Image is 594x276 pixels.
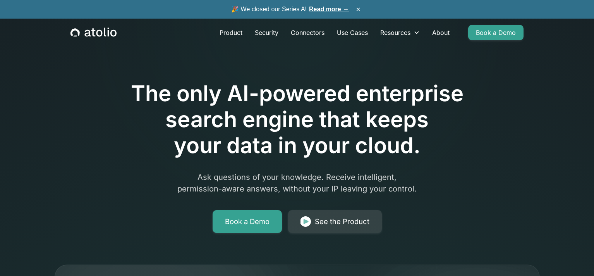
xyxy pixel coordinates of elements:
[426,25,456,40] a: About
[315,216,369,227] div: See the Product
[213,25,249,40] a: Product
[309,6,349,12] a: Read more →
[354,5,363,14] button: ×
[231,5,349,14] span: 🎉 We closed our Series A!
[288,210,382,233] a: See the Product
[380,28,410,37] div: Resources
[374,25,426,40] div: Resources
[249,25,285,40] a: Security
[99,81,495,159] h1: The only AI-powered enterprise search engine that keeps your data in your cloud.
[285,25,331,40] a: Connectors
[468,25,524,40] a: Book a Demo
[331,25,374,40] a: Use Cases
[70,28,117,38] a: home
[148,171,446,195] p: Ask questions of your knowledge. Receive intelligent, permission-aware answers, without your IP l...
[213,210,282,233] a: Book a Demo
